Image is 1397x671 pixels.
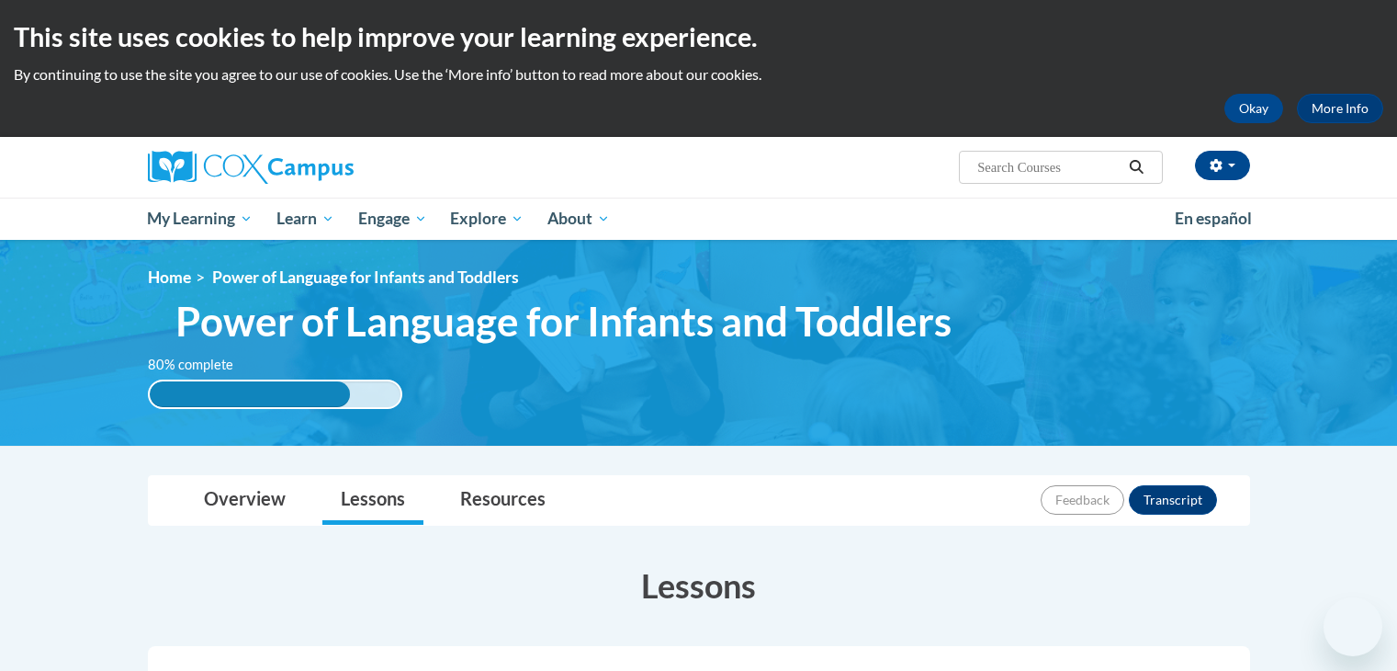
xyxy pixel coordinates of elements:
button: Search [1122,156,1150,178]
a: More Info [1297,94,1383,123]
div: Main menu [120,198,1278,240]
a: Learn [265,198,346,240]
button: Transcript [1129,485,1217,515]
a: Explore [438,198,535,240]
a: About [535,198,622,240]
span: About [547,208,610,230]
span: En español [1175,209,1252,228]
iframe: Button to launch messaging window [1324,597,1382,656]
a: Cox Campus [148,151,497,184]
span: Learn [276,208,334,230]
div: 80% complete [150,381,351,407]
a: Home [148,267,191,287]
span: Explore [450,208,524,230]
span: My Learning [147,208,253,230]
h3: Lessons [148,563,1250,608]
a: Engage [346,198,439,240]
label: 80% complete [148,355,253,375]
a: En español [1163,199,1264,238]
h2: This site uses cookies to help improve your learning experience. [14,18,1383,55]
button: Account Settings [1195,151,1250,180]
span: Power of Language for Infants and Toddlers [212,267,519,287]
input: Search Courses [975,156,1122,178]
a: My Learning [136,198,265,240]
button: Feedback [1041,485,1124,515]
p: By continuing to use the site you agree to our use of cookies. Use the ‘More info’ button to read... [14,64,1383,85]
a: Lessons [322,476,423,525]
span: Power of Language for Infants and Toddlers [175,297,952,346]
a: Overview [186,476,304,525]
a: Resources [442,476,564,525]
img: Cox Campus [148,151,354,184]
span: Engage [358,208,427,230]
button: Okay [1224,94,1283,123]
